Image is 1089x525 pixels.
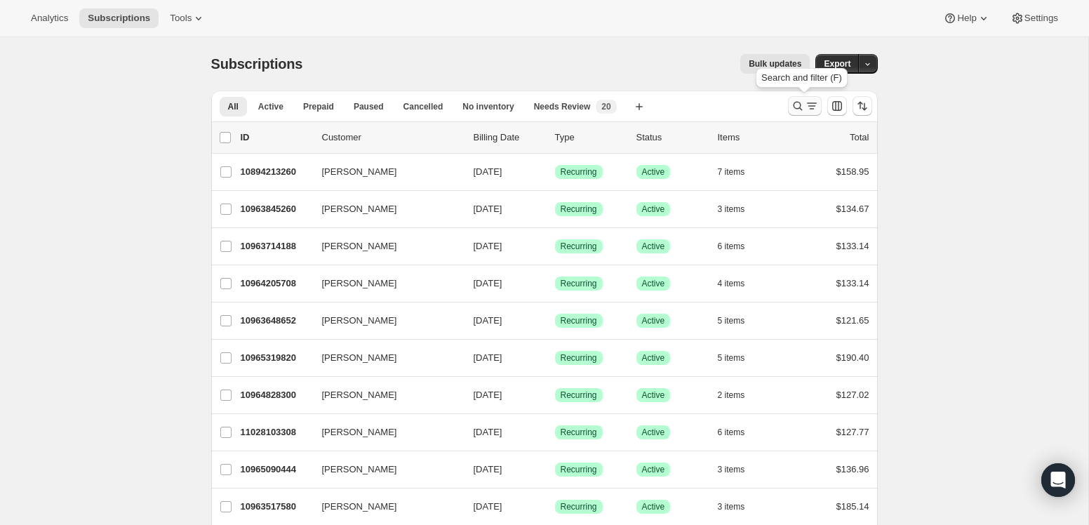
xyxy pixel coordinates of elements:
[241,162,869,182] div: 10894213260[PERSON_NAME][DATE]SuccessRecurringSuccessActive7 items$158.95
[642,204,665,215] span: Active
[642,427,665,438] span: Active
[718,390,745,401] span: 2 items
[474,390,502,400] span: [DATE]
[322,131,462,145] p: Customer
[561,390,597,401] span: Recurring
[241,131,869,145] div: IDCustomerBilling DateTypeStatusItemsTotal
[314,161,454,183] button: [PERSON_NAME]
[314,272,454,295] button: [PERSON_NAME]
[474,501,502,512] span: [DATE]
[303,101,334,112] span: Prepaid
[935,8,998,28] button: Help
[474,131,544,145] p: Billing Date
[241,274,869,293] div: 10964205708[PERSON_NAME][DATE]SuccessRecurringSuccessActive4 items$133.14
[749,58,801,69] span: Bulk updates
[241,202,311,216] p: 10963845260
[22,8,76,28] button: Analytics
[241,463,311,477] p: 10965090444
[1041,463,1075,497] div: Open Intercom Messenger
[636,131,707,145] p: Status
[241,500,311,514] p: 10963517580
[241,425,311,439] p: 11028103308
[718,315,745,326] span: 5 items
[561,278,597,289] span: Recurring
[718,204,745,215] span: 3 items
[642,166,665,178] span: Active
[241,385,869,405] div: 10964828300[PERSON_NAME][DATE]SuccessRecurringSuccessActive2 items$127.02
[241,497,869,517] div: 10963517580[PERSON_NAME][DATE]SuccessRecurringSuccessActive3 items$185.14
[211,56,303,72] span: Subscriptions
[322,463,397,477] span: [PERSON_NAME]
[740,54,810,74] button: Bulk updates
[718,423,761,442] button: 6 items
[718,166,745,178] span: 7 items
[314,421,454,444] button: [PERSON_NAME]
[474,427,502,437] span: [DATE]
[718,352,745,364] span: 5 items
[474,278,502,288] span: [DATE]
[561,464,597,475] span: Recurring
[561,427,597,438] span: Recurring
[474,204,502,214] span: [DATE]
[314,458,454,481] button: [PERSON_NAME]
[824,58,850,69] span: Export
[354,101,384,112] span: Paused
[161,8,214,28] button: Tools
[1024,13,1058,24] span: Settings
[718,348,761,368] button: 5 items
[314,347,454,369] button: [PERSON_NAME]
[314,235,454,258] button: [PERSON_NAME]
[314,384,454,406] button: [PERSON_NAME]
[241,388,311,402] p: 10964828300
[322,202,397,216] span: [PERSON_NAME]
[718,501,745,512] span: 3 items
[474,241,502,251] span: [DATE]
[718,274,761,293] button: 4 items
[718,131,788,145] div: Items
[836,315,869,326] span: $121.65
[314,198,454,220] button: [PERSON_NAME]
[642,315,665,326] span: Active
[642,278,665,289] span: Active
[561,315,597,326] span: Recurring
[474,315,502,326] span: [DATE]
[718,278,745,289] span: 4 items
[241,348,869,368] div: 10965319820[PERSON_NAME][DATE]SuccessRecurringSuccessActive5 items$190.40
[853,96,872,116] button: Sort the results
[788,96,822,116] button: Search and filter results
[474,166,502,177] span: [DATE]
[718,199,761,219] button: 3 items
[1002,8,1067,28] button: Settings
[241,277,311,291] p: 10964205708
[718,241,745,252] span: 6 items
[79,8,159,28] button: Subscriptions
[474,352,502,363] span: [DATE]
[170,13,192,24] span: Tools
[718,162,761,182] button: 7 items
[403,101,443,112] span: Cancelled
[561,241,597,252] span: Recurring
[322,388,397,402] span: [PERSON_NAME]
[534,101,591,112] span: Needs Review
[957,13,976,24] span: Help
[462,101,514,112] span: No inventory
[836,427,869,437] span: $127.77
[836,501,869,512] span: $185.14
[561,352,597,364] span: Recurring
[850,131,869,145] p: Total
[314,310,454,332] button: [PERSON_NAME]
[718,464,745,475] span: 3 items
[241,165,311,179] p: 10894213260
[322,500,397,514] span: [PERSON_NAME]
[314,496,454,518] button: [PERSON_NAME]
[228,101,239,112] span: All
[718,237,761,256] button: 6 items
[474,464,502,474] span: [DATE]
[322,425,397,439] span: [PERSON_NAME]
[241,314,311,328] p: 10963648652
[241,351,311,365] p: 10965319820
[836,352,869,363] span: $190.40
[836,204,869,214] span: $134.67
[642,241,665,252] span: Active
[258,101,283,112] span: Active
